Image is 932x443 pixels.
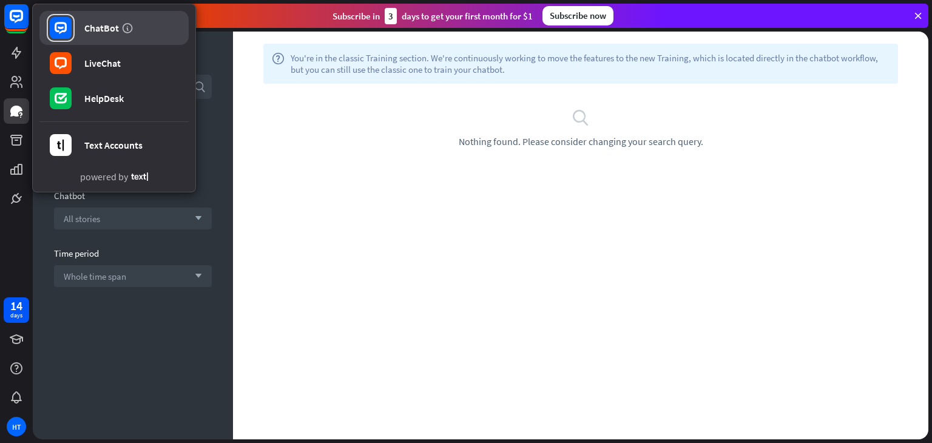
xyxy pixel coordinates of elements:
i: arrow_down [189,215,202,222]
div: Subscribe now [542,6,613,25]
div: 3 [385,8,397,24]
button: Open LiveChat chat widget [10,5,46,41]
i: search [572,108,590,126]
div: Subscribe in days to get your first month for $1 [333,8,533,24]
div: Time period [54,248,212,259]
div: days [10,311,22,320]
span: All stories [64,213,100,225]
span: Nothing found. Please consider changing your search query. [459,135,703,147]
span: Whole time span [64,271,126,282]
div: HT [7,417,26,436]
span: You're in the classic Training section. We're continuously working to move the features to the ne... [291,52,890,75]
i: search [194,81,206,93]
div: 14 [10,300,22,311]
i: arrow_down [189,272,202,280]
div: Chatbot [54,190,212,201]
i: help [272,52,285,75]
a: 14 days [4,297,29,323]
